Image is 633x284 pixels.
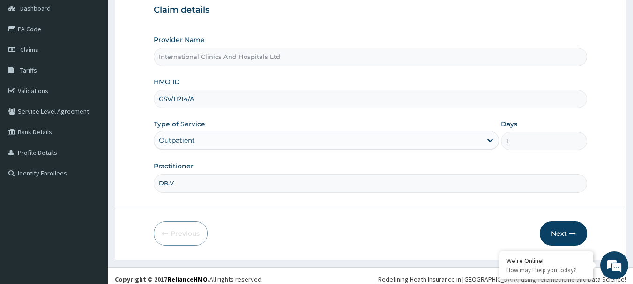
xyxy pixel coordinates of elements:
span: We're online! [54,83,129,178]
input: Enter Name [154,174,588,192]
span: Claims [20,45,38,54]
div: Redefining Heath Insurance in [GEOGRAPHIC_DATA] using Telemedicine and Data Science! [378,275,626,284]
div: Minimize live chat window [154,5,176,27]
label: Type of Service [154,119,205,129]
button: Next [540,221,587,246]
label: Practitioner [154,161,194,171]
button: Previous [154,221,208,246]
label: Days [501,119,517,129]
img: d_794563401_company_1708531726252_794563401 [17,47,38,70]
strong: Copyright © 2017 . [115,275,209,284]
p: How may I help you today? [506,266,586,274]
span: Dashboard [20,4,51,13]
textarea: Type your message and hit 'Enter' [5,187,179,219]
input: Enter HMO ID [154,90,588,108]
div: Outpatient [159,136,195,145]
span: Tariffs [20,66,37,74]
div: We're Online! [506,256,586,265]
label: Provider Name [154,35,205,44]
h3: Claim details [154,5,588,15]
div: Chat with us now [49,52,157,65]
label: HMO ID [154,77,180,87]
a: RelianceHMO [167,275,208,284]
